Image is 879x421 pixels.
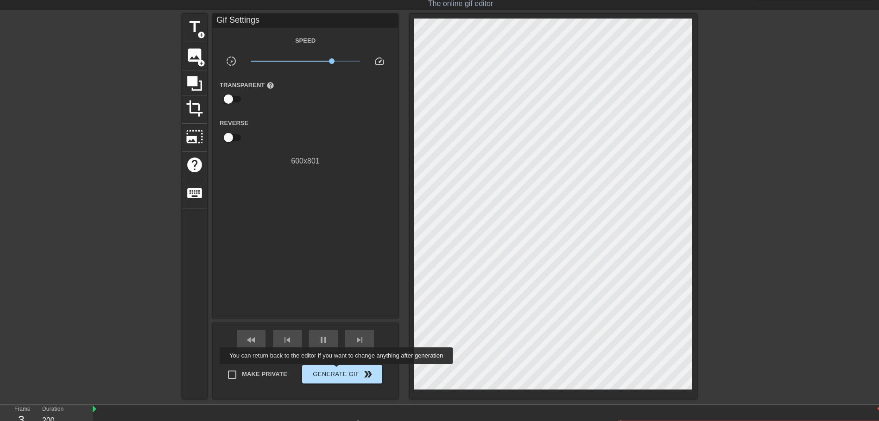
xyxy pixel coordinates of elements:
label: Reverse [220,119,248,128]
span: title [186,18,203,36]
span: skip_previous [282,334,293,346]
span: speed [374,56,385,67]
div: Gif Settings [213,14,398,28]
label: Speed [295,36,316,45]
span: slow_motion_video [226,56,237,67]
div: 600 x 801 [213,156,398,167]
span: pause [318,334,329,346]
span: Make Private [242,370,287,379]
span: help [266,82,274,89]
span: add_circle [197,31,205,39]
span: keyboard [186,184,203,202]
span: add_circle [197,59,205,67]
span: photo_size_select_large [186,128,203,145]
span: crop [186,100,203,117]
label: Duration [42,407,63,412]
span: image [186,46,203,64]
span: fast_rewind [246,334,257,346]
span: skip_next [354,334,365,346]
span: Generate Gif [306,369,379,380]
span: help [186,156,203,174]
button: Generate Gif [302,365,382,383]
label: Transparent [220,81,274,90]
span: double_arrow [362,369,373,380]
